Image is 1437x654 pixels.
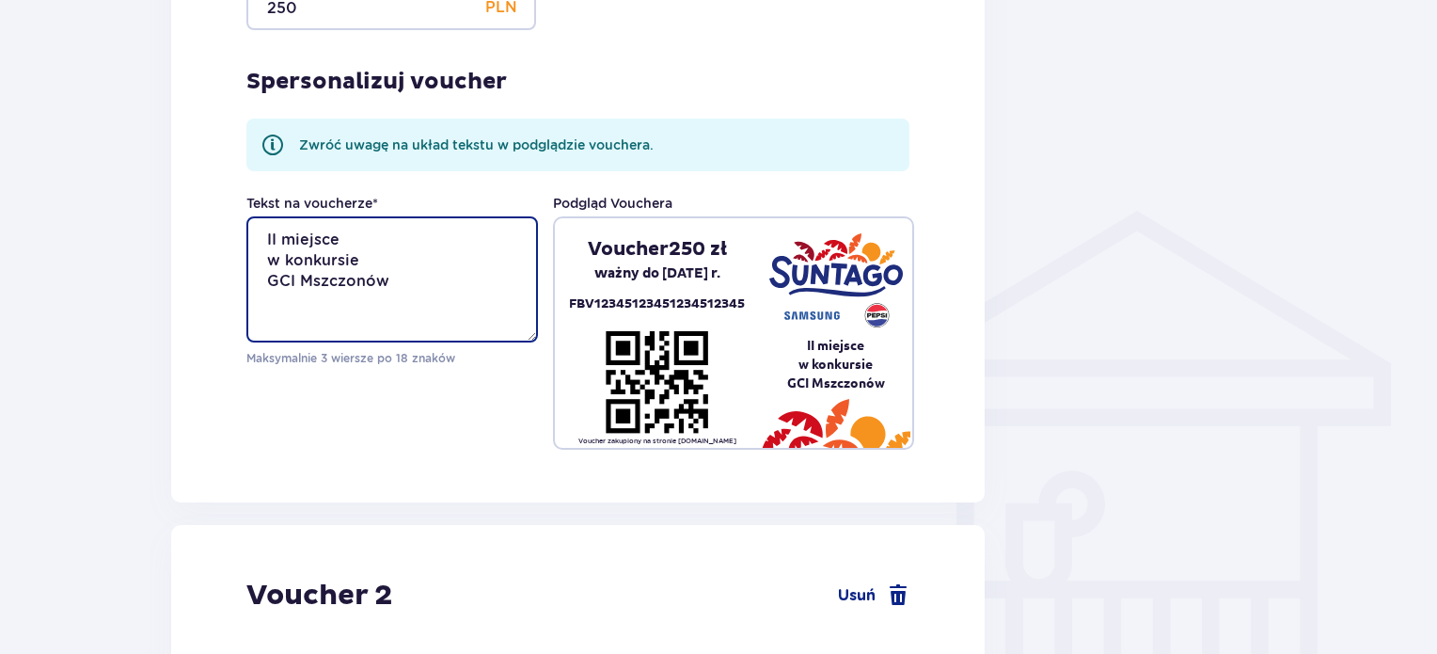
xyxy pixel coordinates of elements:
[246,68,507,96] p: Spersonalizuj voucher
[594,262,720,286] p: ważny do [DATE] r.
[553,194,672,213] p: Podgląd Vouchera
[569,294,745,315] p: FBV12345123451234512345
[838,584,909,607] a: Usuń
[246,350,538,367] p: Maksymalnie 3 wiersze po 18 znaków
[246,578,392,614] p: Voucher 2
[759,336,912,392] pre: II miejsce w konkursie GCI Mszczonów
[578,437,736,446] p: Voucher zakupiony na stronie [DOMAIN_NAME]
[588,237,727,262] p: Voucher 250 zł
[299,136,654,154] p: Zwróć uwagę na układ tekstu w podglądzie vouchera.
[246,216,538,343] textarea: II miejsce w konkursie GCI Mszczonów
[246,194,378,213] label: Tekst na voucherze *
[838,585,876,606] span: Usuń
[769,233,903,327] img: Suntago - Samsung - Pepsi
